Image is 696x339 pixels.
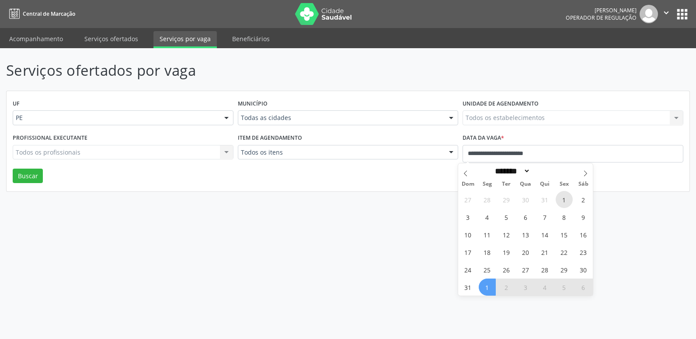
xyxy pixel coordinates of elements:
a: Central de Marcação [6,7,75,21]
span: Agosto 16, 2025 [575,226,592,243]
span: Agosto 2, 2025 [575,191,592,208]
span: Julho 27, 2025 [459,191,477,208]
span: Agosto 27, 2025 [517,261,534,278]
span: Agosto 25, 2025 [479,261,496,278]
label: Município [238,97,268,111]
span: Julho 31, 2025 [536,191,553,208]
span: Agosto 9, 2025 [575,208,592,226]
span: Agosto 12, 2025 [498,226,515,243]
a: Serviços por vaga [153,31,217,48]
span: Agosto 6, 2025 [517,208,534,226]
a: Beneficiários [226,31,276,46]
span: Setembro 1, 2025 [479,279,496,296]
select: Month [492,166,530,176]
span: Ter [497,181,516,187]
span: Agosto 31, 2025 [459,279,477,296]
label: Unidade de agendamento [463,97,539,111]
span: Setembro 6, 2025 [575,279,592,296]
span: Qua [516,181,535,187]
span: Sex [554,181,574,187]
span: Agosto 7, 2025 [536,208,553,226]
label: UF [13,97,20,111]
span: Agosto 17, 2025 [459,244,477,261]
span: Agosto 5, 2025 [498,208,515,226]
span: Agosto 23, 2025 [575,244,592,261]
span: Agosto 18, 2025 [479,244,496,261]
span: Agosto 30, 2025 [575,261,592,278]
span: Setembro 3, 2025 [517,279,534,296]
span: Agosto 22, 2025 [556,244,573,261]
span: Agosto 21, 2025 [536,244,553,261]
span: Setembro 2, 2025 [498,279,515,296]
span: Julho 29, 2025 [498,191,515,208]
label: Profissional executante [13,131,87,145]
span: Agosto 3, 2025 [459,208,477,226]
span: Agosto 24, 2025 [459,261,477,278]
span: Agosto 14, 2025 [536,226,553,243]
span: Agosto 29, 2025 [556,261,573,278]
span: Central de Marcação [23,10,75,18]
span: Agosto 26, 2025 [498,261,515,278]
a: Acompanhamento [3,31,69,46]
label: Data da vaga [463,131,504,145]
div: [PERSON_NAME] [566,7,637,14]
span: Seg [477,181,497,187]
span: Agosto 11, 2025 [479,226,496,243]
span: Operador de regulação [566,14,637,21]
img: img [640,5,658,23]
span: Agosto 19, 2025 [498,244,515,261]
span: Agosto 28, 2025 [536,261,553,278]
span: Todas as cidades [241,113,441,122]
span: Agosto 13, 2025 [517,226,534,243]
span: Sáb [574,181,593,187]
span: Setembro 5, 2025 [556,279,573,296]
span: Agosto 10, 2025 [459,226,477,243]
span: Qui [535,181,554,187]
span: Agosto 15, 2025 [556,226,573,243]
button:  [658,5,675,23]
a: Serviços ofertados [78,31,144,46]
span: Julho 28, 2025 [479,191,496,208]
button: apps [675,7,690,22]
span: Agosto 8, 2025 [556,208,573,226]
i:  [661,8,671,18]
span: Julho 30, 2025 [517,191,534,208]
p: Serviços ofertados por vaga [6,60,485,81]
span: Setembro 4, 2025 [536,279,553,296]
span: Dom [458,181,477,187]
button: Buscar [13,169,43,184]
span: Agosto 1, 2025 [556,191,573,208]
span: Agosto 4, 2025 [479,208,496,226]
span: Agosto 20, 2025 [517,244,534,261]
input: Year [530,166,559,176]
label: Item de agendamento [238,131,302,145]
span: PE [16,113,216,122]
span: Todos os itens [241,148,441,157]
